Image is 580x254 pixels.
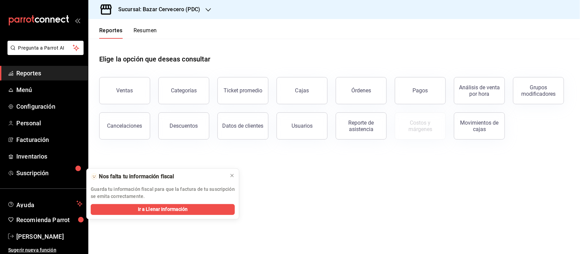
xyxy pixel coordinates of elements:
[171,87,197,94] div: Categorías
[292,123,313,129] div: Usuarios
[351,87,371,94] div: Órdenes
[99,77,150,104] button: Ventas
[99,27,157,39] div: navigation tabs
[16,168,83,178] span: Suscripción
[217,77,268,104] button: Ticket promedio
[138,206,188,213] span: Ir a Llenar Información
[8,247,83,254] span: Sugerir nueva función
[16,119,83,128] span: Personal
[458,84,500,97] div: Análisis de venta por hora
[458,120,500,132] div: Movimientos de cajas
[454,112,505,140] button: Movimientos de cajas
[277,77,328,104] a: Cajas
[18,44,73,52] span: Pregunta a Parrot AI
[99,27,123,39] button: Reportes
[107,123,142,129] div: Cancelaciones
[170,123,198,129] div: Descuentos
[295,87,309,95] div: Cajas
[91,173,224,180] div: 🫥 Nos falta tu información fiscal
[517,84,560,97] div: Grupos modificadores
[75,18,80,23] button: open_drawer_menu
[277,112,328,140] button: Usuarios
[7,41,84,55] button: Pregunta a Parrot AI
[134,27,157,39] button: Resumen
[454,77,505,104] button: Análisis de venta por hora
[513,77,564,104] button: Grupos modificadores
[16,102,83,111] span: Configuración
[16,69,83,78] span: Reportes
[16,200,74,208] span: Ayuda
[395,112,446,140] button: Contrata inventarios para ver este reporte
[223,123,264,129] div: Datos de clientes
[99,112,150,140] button: Cancelaciones
[413,87,428,94] div: Pagos
[91,204,235,215] button: Ir a Llenar Información
[113,5,200,14] h3: Sucursal: Bazar Cervecero (PDC)
[217,112,268,140] button: Datos de clientes
[16,85,83,94] span: Menú
[5,49,84,56] a: Pregunta a Parrot AI
[224,87,262,94] div: Ticket promedio
[91,186,235,200] p: Guarda tu información fiscal para que la factura de tu suscripción se emita correctamente.
[158,77,209,104] button: Categorías
[99,54,211,64] h1: Elige la opción que deseas consultar
[158,112,209,140] button: Descuentos
[16,215,83,224] span: Recomienda Parrot
[395,77,446,104] button: Pagos
[117,87,133,94] div: Ventas
[336,77,387,104] button: Órdenes
[399,120,441,132] div: Costos y márgenes
[16,232,83,241] span: [PERSON_NAME]
[16,135,83,144] span: Facturación
[16,152,83,161] span: Inventarios
[336,112,387,140] button: Reporte de asistencia
[340,120,382,132] div: Reporte de asistencia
